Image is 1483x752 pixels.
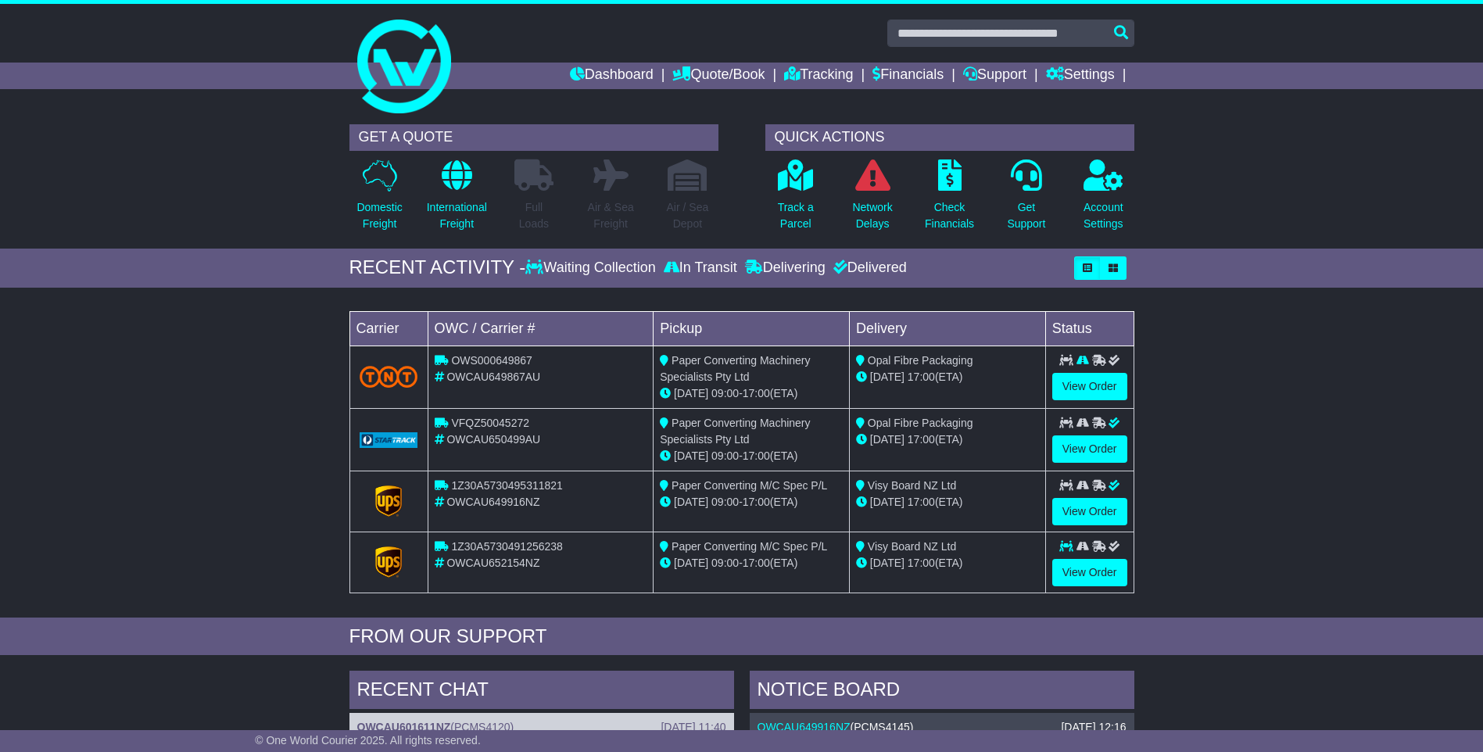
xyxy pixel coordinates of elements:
div: (ETA) [856,432,1039,448]
a: Quote/Book [672,63,765,89]
p: Domestic Freight [356,199,402,232]
span: [DATE] [870,557,904,569]
span: 09:00 [711,496,739,508]
td: Pickup [654,311,850,346]
a: Settings [1046,63,1115,89]
span: 17:00 [743,496,770,508]
div: Delivered [829,260,907,277]
p: International Freight [427,199,487,232]
div: (ETA) [856,494,1039,510]
span: OWS000649867 [451,354,532,367]
p: Get Support [1007,199,1045,232]
a: NetworkDelays [851,159,893,241]
a: InternationalFreight [426,159,488,241]
p: Air & Sea Freight [588,199,634,232]
a: View Order [1052,373,1127,400]
img: GetCarrierServiceLogo [360,432,418,448]
p: Account Settings [1084,199,1123,232]
a: GetSupport [1006,159,1046,241]
span: 09:00 [711,557,739,569]
div: RECENT ACTIVITY - [349,256,526,279]
span: 09:00 [711,387,739,399]
span: 09:00 [711,449,739,462]
span: Opal Fibre Packaging [868,354,973,367]
a: CheckFinancials [924,159,975,241]
span: [DATE] [870,433,904,446]
span: 17:00 [908,496,935,508]
div: QUICK ACTIONS [765,124,1134,151]
div: ( ) [758,721,1127,734]
p: Track a Parcel [778,199,814,232]
span: Visy Board NZ Ltd [868,479,956,492]
a: Dashboard [570,63,654,89]
span: Paper Converting M/C Spec P/L [672,479,827,492]
a: Support [963,63,1026,89]
span: [DATE] [870,371,904,383]
div: ( ) [357,721,726,734]
div: [DATE] 11:40 [661,721,725,734]
div: RECENT CHAT [349,671,734,713]
a: View Order [1052,559,1127,586]
a: AccountSettings [1083,159,1124,241]
p: Network Delays [852,199,892,232]
div: GET A QUOTE [349,124,718,151]
span: Visy Board NZ Ltd [868,540,956,553]
td: OWC / Carrier # [428,311,654,346]
span: [DATE] [674,496,708,508]
td: Delivery [849,311,1045,346]
span: 17:00 [908,371,935,383]
span: PCMS4120 [454,721,510,733]
div: FROM OUR SUPPORT [349,625,1134,648]
p: Air / Sea Depot [667,199,709,232]
span: Paper Converting Machinery Specialists Pty Ltd [660,354,810,383]
div: - (ETA) [660,448,843,464]
span: 17:00 [908,433,935,446]
span: Opal Fibre Packaging [868,417,973,429]
span: OWCAU649916NZ [446,496,539,508]
p: Full Loads [514,199,553,232]
span: Paper Converting Machinery Specialists Pty Ltd [660,417,810,446]
a: OWCAU601611NZ [357,721,451,733]
div: Delivering [741,260,829,277]
span: 1Z30A5730491256238 [451,540,562,553]
span: [DATE] [870,496,904,508]
div: (ETA) [856,555,1039,571]
div: - (ETA) [660,494,843,510]
div: - (ETA) [660,555,843,571]
img: GetCarrierServiceLogo [375,485,402,517]
span: OWCAU650499AU [446,433,540,446]
a: Tracking [784,63,853,89]
span: OWCAU652154NZ [446,557,539,569]
div: NOTICE BOARD [750,671,1134,713]
span: [DATE] [674,557,708,569]
span: Paper Converting M/C Spec P/L [672,540,827,553]
span: [DATE] [674,387,708,399]
span: 17:00 [743,449,770,462]
div: In Transit [660,260,741,277]
img: TNT_Domestic.png [360,366,418,387]
span: 17:00 [743,387,770,399]
td: Carrier [349,311,428,346]
span: PCMS4145 [854,721,910,733]
td: Status [1045,311,1134,346]
div: - (ETA) [660,385,843,402]
span: OWCAU649867AU [446,371,540,383]
span: 1Z30A5730495311821 [451,479,562,492]
span: [DATE] [674,449,708,462]
div: Waiting Collection [525,260,659,277]
div: [DATE] 12:16 [1061,721,1126,734]
a: View Order [1052,498,1127,525]
a: View Order [1052,435,1127,463]
a: OWCAU649916NZ [758,721,851,733]
span: 17:00 [908,557,935,569]
p: Check Financials [925,199,974,232]
a: Financials [872,63,944,89]
span: © One World Courier 2025. All rights reserved. [255,734,481,747]
div: (ETA) [856,369,1039,385]
span: VFQZ50045272 [451,417,529,429]
img: GetCarrierServiceLogo [375,546,402,578]
span: 17:00 [743,557,770,569]
a: DomesticFreight [356,159,403,241]
a: Track aParcel [777,159,815,241]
